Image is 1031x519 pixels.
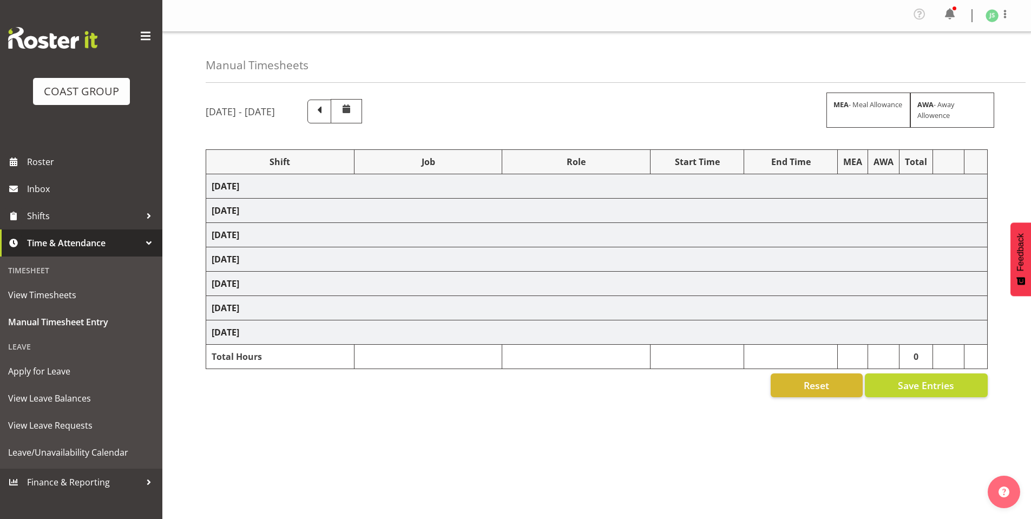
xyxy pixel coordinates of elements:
[8,363,154,379] span: Apply for Leave
[212,155,349,168] div: Shift
[826,93,910,127] div: - Meal Allowance
[206,59,308,71] h4: Manual Timesheets
[843,155,862,168] div: MEA
[905,155,927,168] div: Total
[3,412,160,439] a: View Leave Requests
[360,155,497,168] div: Job
[750,155,832,168] div: End Time
[833,100,849,109] strong: MEA
[27,208,141,224] span: Shifts
[874,155,894,168] div: AWA
[27,474,141,490] span: Finance & Reporting
[3,281,160,308] a: View Timesheets
[865,373,988,397] button: Save Entries
[3,308,160,336] a: Manual Timesheet Entry
[27,235,141,251] span: Time & Attendance
[8,390,154,406] span: View Leave Balances
[1016,233,1026,271] span: Feedback
[999,487,1009,497] img: help-xxl-2.png
[508,155,645,168] div: Role
[3,439,160,466] a: Leave/Unavailability Calendar
[917,100,934,109] strong: AWA
[656,155,738,168] div: Start Time
[206,272,988,296] td: [DATE]
[206,296,988,320] td: [DATE]
[206,223,988,247] td: [DATE]
[206,345,354,369] td: Total Hours
[27,181,157,197] span: Inbox
[898,378,954,392] span: Save Entries
[3,259,160,281] div: Timesheet
[3,336,160,358] div: Leave
[3,385,160,412] a: View Leave Balances
[8,417,154,433] span: View Leave Requests
[910,93,994,127] div: - Away Allowence
[206,106,275,117] h5: [DATE] - [DATE]
[206,199,988,223] td: [DATE]
[771,373,863,397] button: Reset
[27,154,157,170] span: Roster
[8,27,97,49] img: Rosterit website logo
[206,247,988,272] td: [DATE]
[8,444,154,461] span: Leave/Unavailability Calendar
[899,345,933,369] td: 0
[206,174,988,199] td: [DATE]
[206,320,988,345] td: [DATE]
[986,9,999,22] img: john-sharpe1182.jpg
[44,83,119,100] div: COAST GROUP
[804,378,829,392] span: Reset
[1010,222,1031,296] button: Feedback - Show survey
[8,314,154,330] span: Manual Timesheet Entry
[3,358,160,385] a: Apply for Leave
[8,287,154,303] span: View Timesheets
